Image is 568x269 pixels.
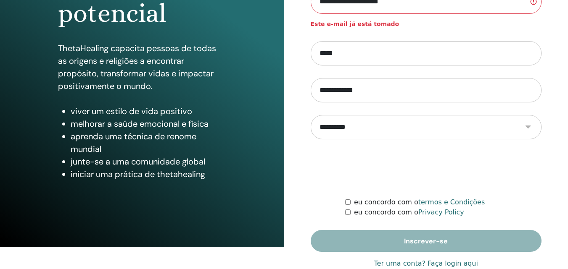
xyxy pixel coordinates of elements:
[71,105,226,118] li: viver um estilo de vida positivo
[354,207,464,217] label: eu concordo com o
[71,130,226,155] li: aprenda uma técnica de renome mundial
[418,198,485,206] a: termos e Condições
[71,168,226,180] li: iniciar uma prática de thetahealing
[71,155,226,168] li: junte-se a uma comunidade global
[71,118,226,130] li: melhorar a saúde emocional e física
[354,197,485,207] label: eu concordo com o
[311,21,399,27] strong: Este e-mail já está tomado
[374,259,478,269] a: Ter uma conta? Faça login aqui
[362,152,490,185] iframe: reCAPTCHA
[418,208,464,216] a: Privacy Policy
[58,42,226,92] p: ThetaHealing capacita pessoas de todas as origens e religiões a encontrar propósito, transformar ...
